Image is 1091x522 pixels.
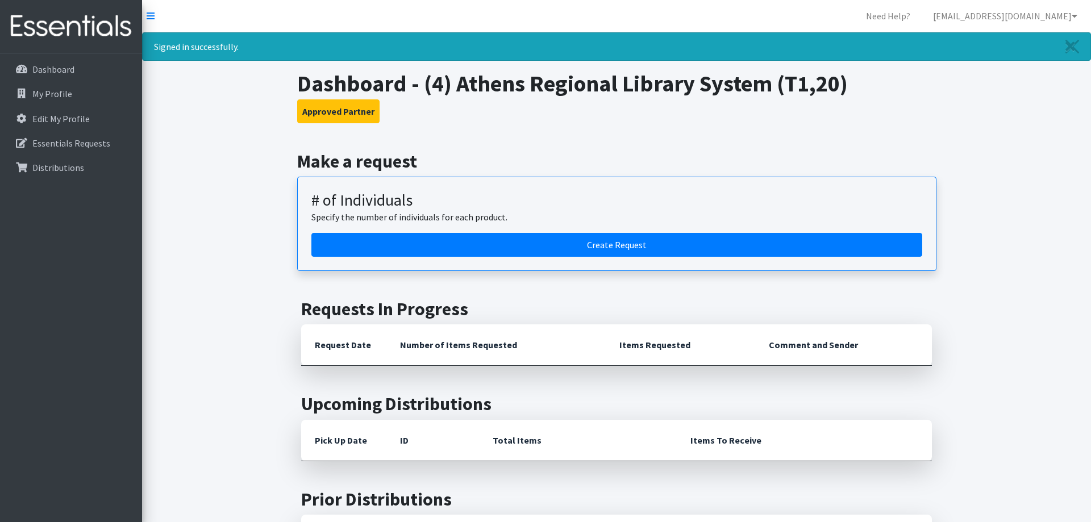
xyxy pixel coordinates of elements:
[32,64,74,75] p: Dashboard
[311,191,922,210] h3: # of Individuals
[301,393,932,415] h2: Upcoming Distributions
[857,5,919,27] a: Need Help?
[32,137,110,149] p: Essentials Requests
[32,162,84,173] p: Distributions
[479,420,677,461] th: Total Items
[606,324,755,366] th: Items Requested
[5,7,138,45] img: HumanEssentials
[311,210,922,224] p: Specify the number of individuals for each product.
[301,298,932,320] h2: Requests In Progress
[5,132,138,154] a: Essentials Requests
[677,420,932,461] th: Items To Receive
[32,113,90,124] p: Edit My Profile
[297,99,380,123] button: Approved Partner
[297,151,936,172] h2: Make a request
[386,324,606,366] th: Number of Items Requested
[5,107,138,130] a: Edit My Profile
[301,488,932,510] h2: Prior Distributions
[5,82,138,105] a: My Profile
[924,5,1086,27] a: [EMAIL_ADDRESS][DOMAIN_NAME]
[5,58,138,81] a: Dashboard
[755,324,932,366] th: Comment and Sender
[142,32,1091,61] div: Signed in successfully.
[1054,33,1090,60] a: Close
[301,420,386,461] th: Pick Up Date
[301,324,386,366] th: Request Date
[5,156,138,179] a: Distributions
[297,70,936,97] h1: Dashboard - (4) Athens Regional Library System (T1,20)
[386,420,479,461] th: ID
[311,233,922,257] a: Create a request by number of individuals
[32,88,72,99] p: My Profile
